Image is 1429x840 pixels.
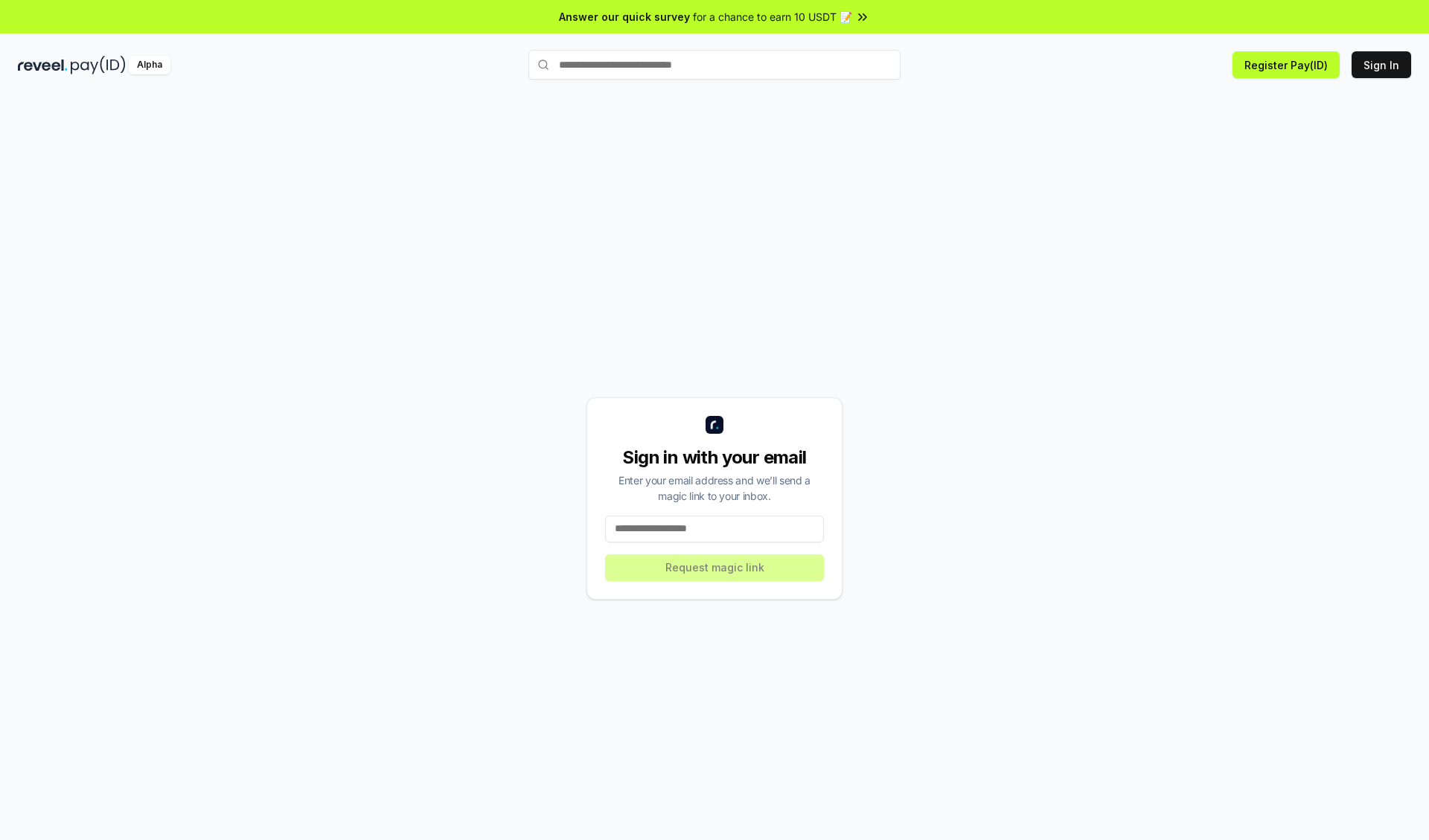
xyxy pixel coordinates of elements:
div: Enter your email address and we’ll send a magic link to your inbox. [605,472,824,504]
div: Alpha [129,56,170,74]
button: Register Pay(ID) [1233,51,1340,78]
img: pay_id [71,56,126,74]
span: Answer our quick survey [559,9,690,25]
div: Sign in with your email [605,446,824,469]
img: reveel_dark [18,56,68,74]
button: Sign In [1352,51,1411,78]
span: for a chance to earn 10 USDT 📝 [693,9,852,25]
img: logo_small [706,416,723,434]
